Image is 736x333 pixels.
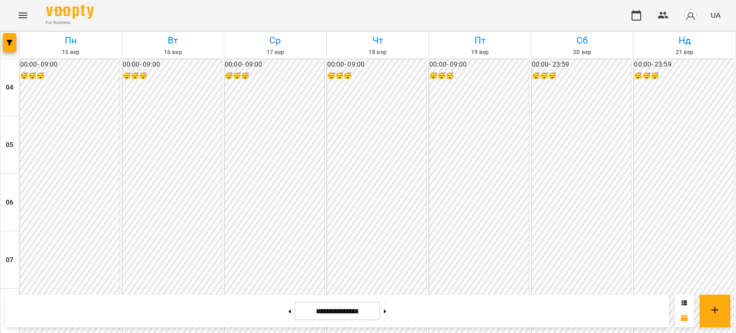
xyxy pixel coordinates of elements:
h6: 😴😴😴 [532,71,632,81]
h6: 00:00 - 09:00 [123,59,222,70]
h6: 15 вер [21,48,120,57]
span: UA [711,10,721,20]
img: avatar_s.png [684,9,697,22]
h6: 😴😴😴 [20,71,120,81]
img: Voopty Logo [46,5,94,19]
h6: 😴😴😴 [634,71,734,81]
h6: 17 вер [226,48,325,57]
button: Menu [11,4,34,27]
button: UA [707,6,724,24]
h6: Ср [226,33,325,48]
h6: 😴😴😴 [429,71,529,81]
h6: Сб [533,33,632,48]
h6: 00:00 - 23:59 [532,59,632,70]
h6: 04 [6,82,13,93]
h6: 😴😴😴 [327,71,427,81]
h6: 05 [6,140,13,150]
h6: 00:00 - 09:00 [225,59,324,70]
h6: 00:00 - 09:00 [20,59,120,70]
h6: 18 вер [328,48,427,57]
h6: 00:00 - 09:00 [429,59,529,70]
h6: 16 вер [124,48,223,57]
h6: Чт [328,33,427,48]
span: For Business [46,20,94,26]
h6: 😴😴😴 [225,71,324,81]
h6: Вт [124,33,223,48]
h6: Пн [21,33,120,48]
h6: 06 [6,197,13,208]
h6: 19 вер [430,48,529,57]
h6: 21 вер [635,48,734,57]
h6: Нд [635,33,734,48]
h6: 00:00 - 23:59 [634,59,734,70]
h6: 😴😴😴 [123,71,222,81]
h6: 07 [6,255,13,265]
h6: 20 вер [533,48,632,57]
h6: 00:00 - 09:00 [327,59,427,70]
h6: Пт [430,33,529,48]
